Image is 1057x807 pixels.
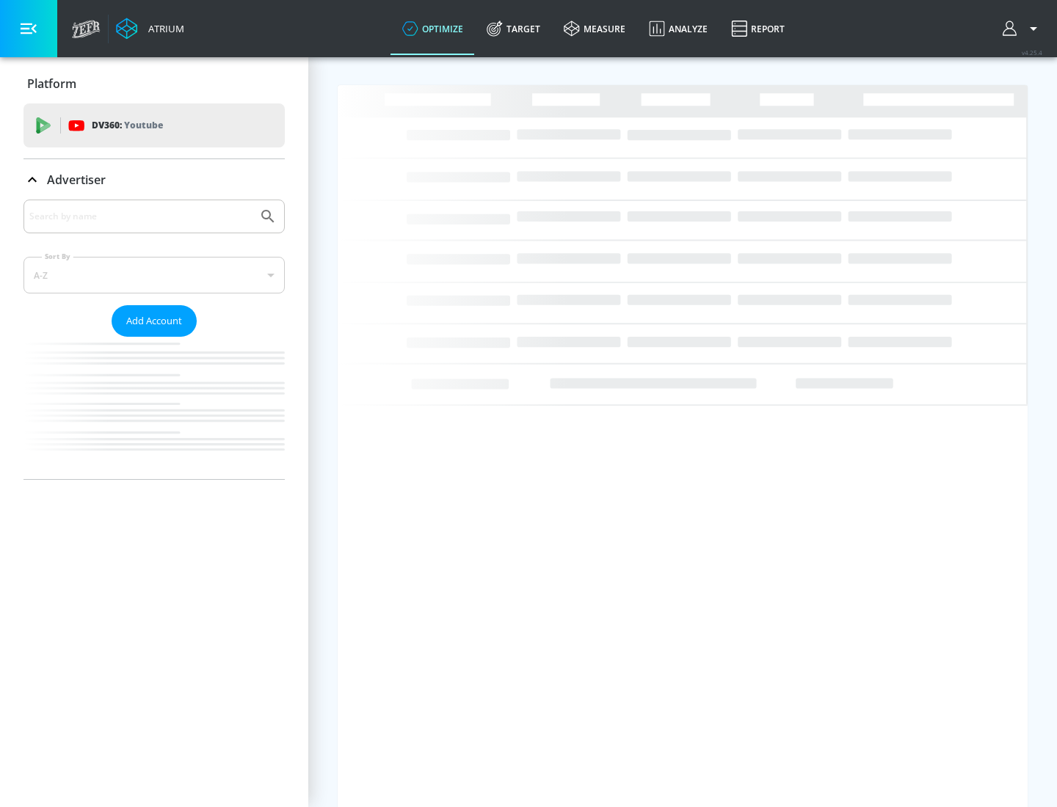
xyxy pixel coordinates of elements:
[42,252,73,261] label: Sort By
[637,2,719,55] a: Analyze
[1022,48,1042,56] span: v 4.25.4
[142,22,184,35] div: Atrium
[27,76,76,92] p: Platform
[112,305,197,337] button: Add Account
[552,2,637,55] a: measure
[29,207,252,226] input: Search by name
[23,257,285,293] div: A-Z
[23,103,285,147] div: DV360: Youtube
[92,117,163,134] p: DV360:
[23,337,285,479] nav: list of Advertiser
[124,117,163,133] p: Youtube
[391,2,475,55] a: optimize
[719,2,796,55] a: Report
[47,172,106,188] p: Advertiser
[475,2,552,55] a: Target
[126,313,182,329] span: Add Account
[23,159,285,200] div: Advertiser
[23,200,285,479] div: Advertiser
[116,18,184,40] a: Atrium
[23,63,285,104] div: Platform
